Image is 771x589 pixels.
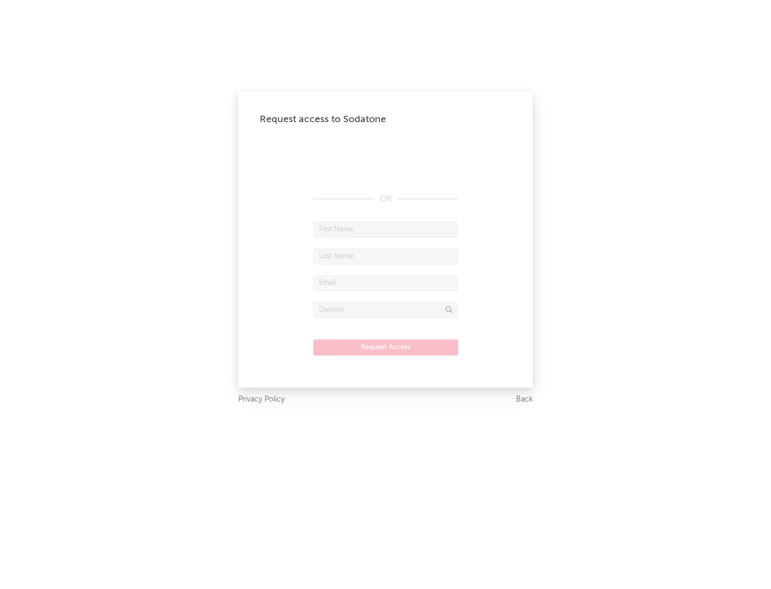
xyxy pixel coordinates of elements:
input: Last Name [313,248,458,265]
button: Request Access [313,339,458,356]
input: Division [313,302,458,318]
input: First Name [313,222,458,238]
a: Privacy Policy [238,393,285,406]
div: OR [313,193,458,206]
div: Request access to Sodatone [260,113,511,126]
input: Email [313,275,458,291]
a: Back [516,393,533,406]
